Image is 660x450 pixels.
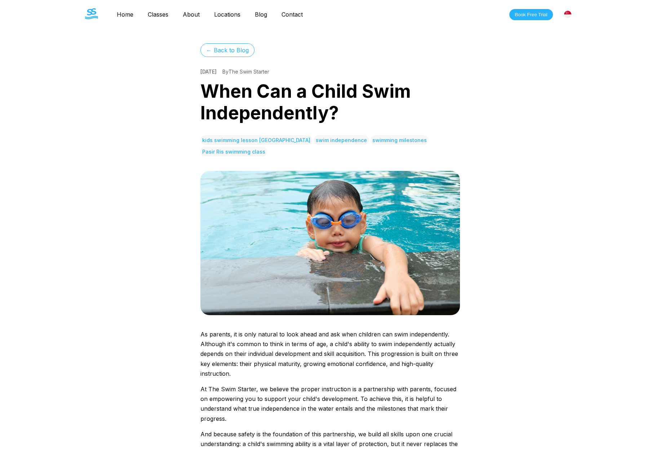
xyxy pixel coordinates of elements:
span: Pasir Ris swimming class [200,147,267,156]
span: kids swimming lesson [GEOGRAPHIC_DATA] [200,135,312,145]
div: [GEOGRAPHIC_DATA] [560,7,575,22]
span: swimming milestones [371,135,429,145]
a: Contact [274,11,310,18]
a: Classes [141,11,176,18]
span: swim independence [314,135,369,145]
a: Blog [248,11,274,18]
a: Locations [207,11,248,18]
p: At The Swim Starter, we believe the proper instruction is a partnership with parents, focused on ... [200,384,460,424]
span: By The Swim Starter [222,69,269,75]
button: Book Free Trial [509,9,553,20]
a: About [176,11,207,18]
h1: When Can a Child Swim Independently? [200,80,460,124]
p: As parents, it is only natural to look ahead and ask when children can swim independently. Althou... [200,330,460,379]
span: [DATE] [200,69,217,75]
img: The Swim Starter Logo [85,8,98,19]
img: When Can a Child Swim Independently? [200,171,460,315]
a: ← Back to Blog [200,43,254,57]
img: Singapore [564,11,571,18]
a: Home [110,11,141,18]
